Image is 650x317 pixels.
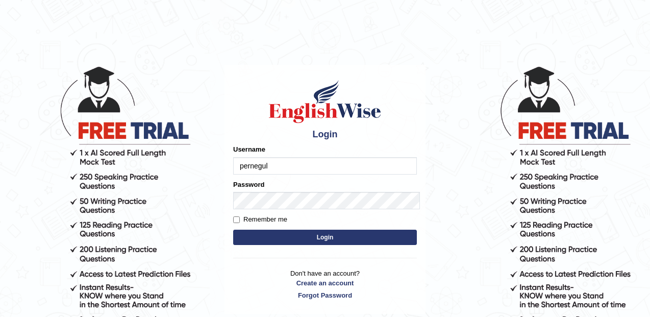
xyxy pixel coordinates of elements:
[233,214,287,225] label: Remember me
[233,269,417,300] p: Don't have an account?
[233,278,417,288] a: Create an account
[233,144,265,154] label: Username
[267,79,383,125] img: Logo of English Wise sign in for intelligent practice with AI
[233,290,417,300] a: Forgot Password
[233,180,264,189] label: Password
[233,130,417,140] h4: Login
[233,230,417,245] button: Login
[233,216,240,223] input: Remember me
